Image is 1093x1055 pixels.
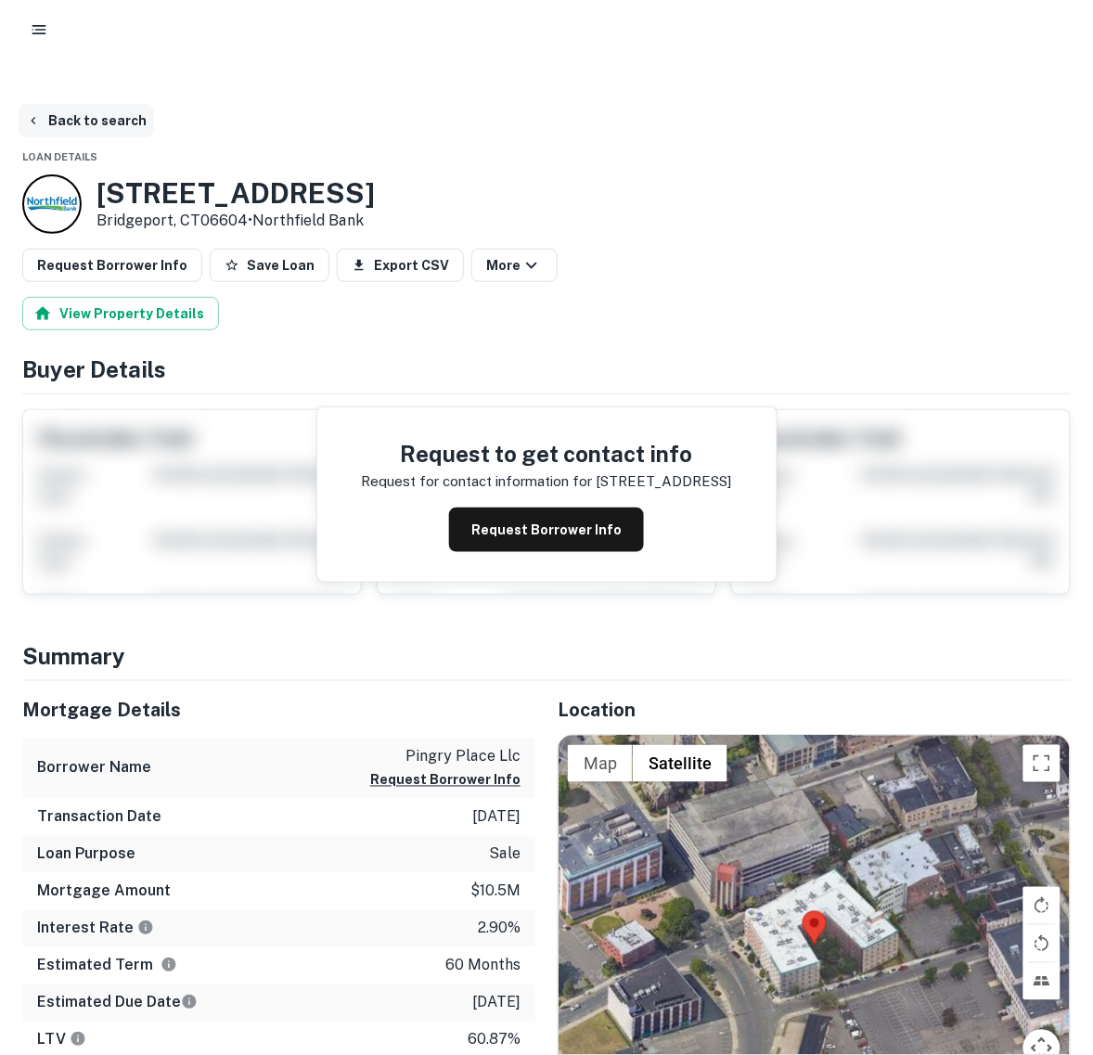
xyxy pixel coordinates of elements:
[181,994,198,1010] svg: Estimate is based on a standard schedule for this type of loan.
[470,881,521,903] p: $10.5m
[19,104,154,137] button: Back to search
[489,843,521,866] p: sale
[22,151,97,162] span: Loan Details
[96,176,375,210] h3: [STREET_ADDRESS]
[362,470,593,493] p: Request for contact information for
[37,881,171,903] h6: Mortgage Amount
[37,992,198,1014] h6: Estimated Due Date
[370,769,521,791] button: Request Borrower Info
[252,212,364,229] a: Northfield Bank
[449,508,644,552] button: Request Borrower Info
[37,843,135,866] h6: Loan Purpose
[445,955,521,977] p: 60 months
[1023,745,1061,782] button: Toggle fullscreen view
[597,470,732,493] p: [STREET_ADDRESS]
[37,918,154,940] h6: Interest Rate
[96,210,375,232] p: Bridgeport, CT06604 •
[370,746,521,768] p: pingry place llc
[362,437,732,470] h4: Request to get contact info
[22,353,1071,386] h4: Buyer Details
[37,1029,86,1051] h6: LTV
[70,1031,86,1048] svg: LTVs displayed on the website are for informational purposes only and may be reported incorrectly...
[471,249,558,282] button: More
[22,297,219,330] button: View Property Details
[633,745,727,782] button: Show satellite imagery
[1023,887,1061,924] button: Rotate map clockwise
[137,920,154,936] svg: The interest rates displayed on the website are for informational purposes only and may be report...
[37,955,177,977] h6: Estimated Term
[22,249,202,282] button: Request Borrower Info
[472,806,521,829] p: [DATE]
[568,745,633,782] button: Show street map
[22,639,1071,673] h4: Summary
[468,1029,521,1051] p: 60.87%
[472,992,521,1014] p: [DATE]
[161,957,177,973] svg: Term is based on a standard schedule for this type of loan.
[22,696,535,724] h5: Mortgage Details
[558,696,1071,724] h5: Location
[337,249,464,282] button: Export CSV
[37,757,151,779] h6: Borrower Name
[478,918,521,940] p: 2.90%
[210,249,329,282] button: Save Loan
[1000,907,1093,996] iframe: Chat Widget
[37,806,161,829] h6: Transaction Date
